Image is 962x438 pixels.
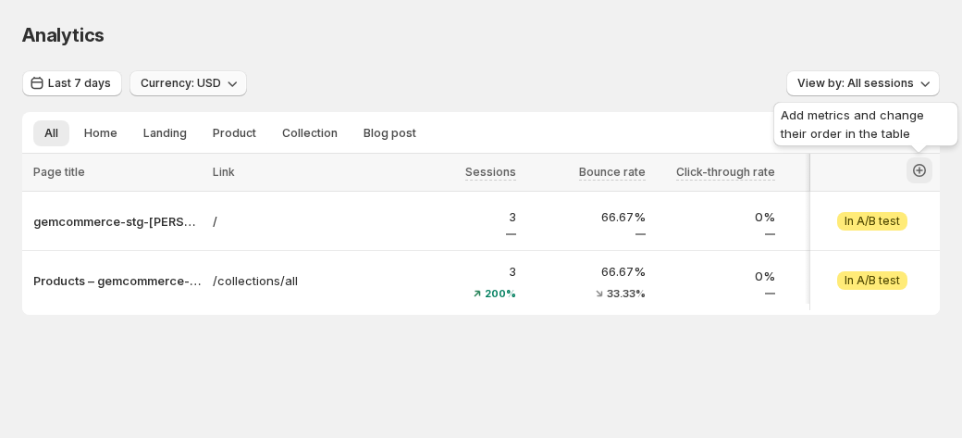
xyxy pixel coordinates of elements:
[786,267,905,285] p: 33.33%
[786,207,905,226] p: 33.33%
[213,212,387,231] a: /
[485,288,516,299] span: 200%
[143,126,187,141] span: Landing
[213,165,235,179] span: Link
[398,207,516,226] p: 3
[141,76,221,91] span: Currency: USD
[657,267,775,285] p: 0%
[33,212,202,231] button: gemcommerce-stg-[PERSON_NAME]
[364,126,416,141] span: Blog post
[845,214,900,229] span: In A/B test
[213,126,256,141] span: Product
[786,70,940,96] button: View by: All sessions
[579,165,646,180] span: Bounce rate
[84,126,117,141] span: Home
[607,288,646,299] span: 33.33%
[282,126,338,141] span: Collection
[48,76,111,91] span: Last 7 days
[22,24,105,46] span: Analytics
[657,207,775,226] p: 0%
[213,271,387,290] a: /collections/all
[22,70,122,96] button: Last 7 days
[33,271,202,290] button: Products – gemcommerce-stg-[PERSON_NAME]
[33,165,85,179] span: Page title
[465,165,516,180] span: Sessions
[129,70,247,96] button: Currency: USD
[527,262,646,281] p: 66.67%
[797,76,914,91] span: View by: All sessions
[845,273,900,288] span: In A/B test
[676,165,775,180] span: Click-through rate
[44,126,58,141] span: All
[527,207,646,226] p: 66.67%
[398,262,516,281] p: 3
